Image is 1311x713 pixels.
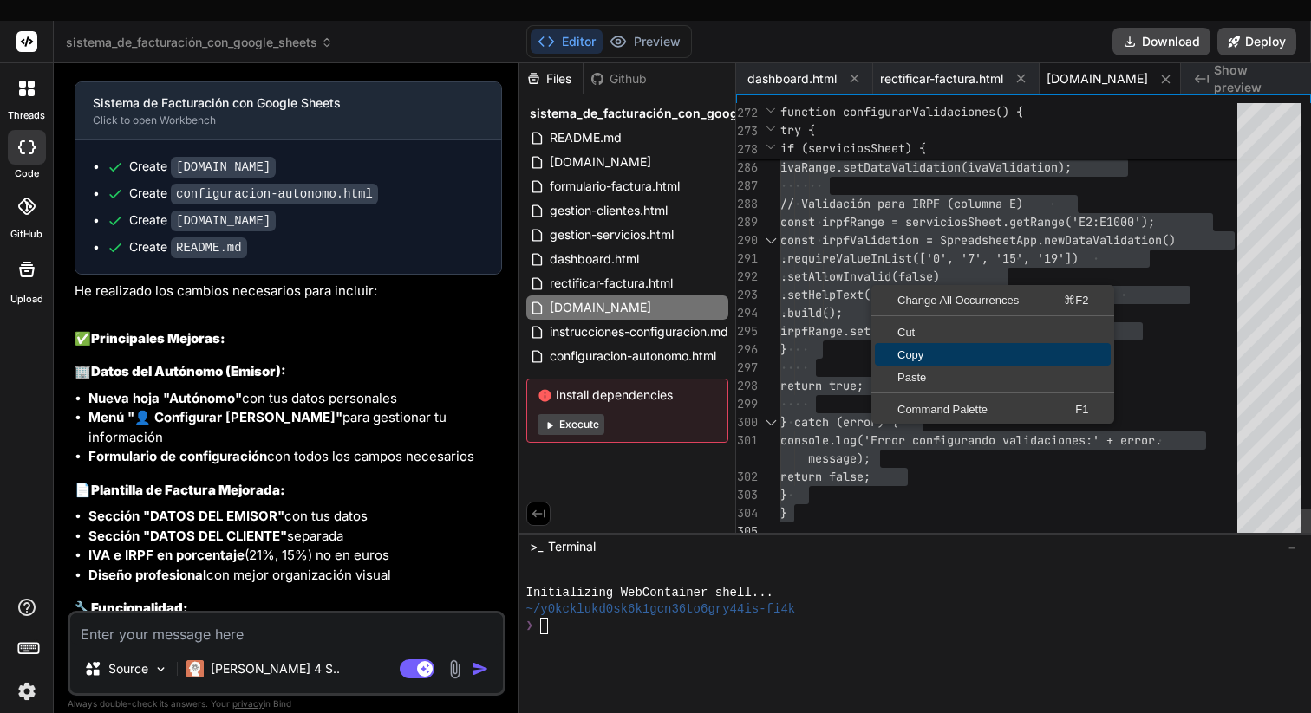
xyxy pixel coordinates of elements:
[780,122,815,138] span: try {
[530,105,794,122] span: sistema_de_facturación_con_google_sheets
[760,413,782,431] div: Click to collapse the range.
[526,601,796,618] span: ~/y0kcklukd0sk6k1gcn36to6gry44is-fi4k
[548,249,641,269] span: dashboard.html
[736,522,758,541] div: 305
[91,330,225,347] strong: Principales Mejoras:
[736,195,758,213] div: 288
[808,450,871,466] span: message);
[538,386,717,404] span: Install dependencies
[1086,214,1155,230] span: 2:E1000');
[780,214,1086,230] span: const irpfRange = serviciosSheet.getRange('E
[75,481,502,501] h3: 📄
[736,359,758,377] div: 297
[171,184,378,204] code: configuracion-autonomo.html
[780,250,1072,266] span: .requireValueInList(['0', '7', '15', '19']
[91,482,285,498] strong: Plantilla de Factura Mejorada:
[736,159,758,177] div: 286
[736,304,758,322] div: 294
[736,504,758,522] div: 304
[88,447,502,467] li: con todos los campos necesarios
[780,269,940,284] span: .setAllowInvalid(false)
[10,292,43,307] label: Upload
[75,82,473,139] button: Sistema de Facturación con Google SheetsClick to open Workbench
[760,231,782,250] div: Click to collapse the range.
[736,286,758,304] div: 293
[526,618,533,634] span: ❯
[548,152,653,172] span: [DOMAIN_NAME]
[736,122,758,140] span: 273
[129,158,276,176] div: Create
[548,127,623,148] span: README.md
[88,528,287,544] strong: Sección "DATOS DEL CLIENTE"
[75,362,502,382] h3: 🏢
[171,237,247,258] code: README.md
[548,297,653,318] span: [DOMAIN_NAME]
[8,108,45,123] label: threads
[88,409,342,425] strong: Menú "👤 Configurar [PERSON_NAME]"
[736,104,758,122] span: 272
[88,389,502,409] li: con tus datos personales
[93,113,455,127] div: Click to open Workbench
[232,698,264,709] span: privacy
[1288,538,1297,555] span: −
[153,662,168,677] img: Pick Models
[736,413,758,431] div: 300
[75,282,502,301] p: He realizado los cambios necesarios para incluir:
[1047,70,1148,88] span: [DOMAIN_NAME]
[88,567,206,583] strong: Diseño profesional
[780,305,843,321] span: .build();
[1214,62,1297,96] span: Show preview
[780,232,1086,248] span: const irpfValidation = SpreadsheetApp.newDat
[780,505,787,521] span: }
[93,94,455,112] div: Sistema de Facturación con Google Sheets
[519,70,583,88] div: Files
[211,660,340,677] p: [PERSON_NAME] 4 S..
[736,268,758,286] div: 292
[531,29,603,54] button: Editor
[548,176,682,197] span: formulario-factura.html
[526,585,773,601] span: Initializing WebContainer shell...
[472,660,489,677] img: icon
[1072,250,1079,266] span: )
[736,395,758,413] div: 299
[736,231,758,250] div: 290
[780,323,1086,339] span: irpfRange.setDataValidation(irpfValidation);
[129,238,247,256] div: Create
[171,211,276,231] code: [DOMAIN_NAME]
[15,166,39,181] label: code
[108,660,148,677] p: Source
[88,448,267,464] strong: Formulario de configuración
[780,469,871,484] span: return false;
[736,177,758,195] div: 287
[747,70,837,88] span: dashboard.html
[12,677,42,706] img: settings
[780,432,1092,448] span: console.log('Error configurando validaciones:
[736,431,758,450] div: 301
[75,599,502,619] h3: 🔧
[66,34,333,51] span: sistema_de_facturación_con_google_sheets
[548,346,718,366] span: configuracion-autonomo.html
[548,200,669,221] span: gestion-clientes.html
[780,140,926,156] span: if (serviciosSheet) {
[186,660,204,677] img: Claude 4 Sonnet
[780,378,864,393] span: return true;
[584,70,655,88] div: Github
[736,486,758,504] div: 303
[548,224,675,245] span: gestion-servicios.html
[538,414,604,435] button: Execute
[88,566,502,586] li: con mejor organización visual
[1284,533,1301,561] button: −
[68,696,505,712] p: Always double-check its answers. Your in Bind
[88,546,502,566] li: (21%, 15%) no en euros
[1092,432,1162,448] span: ' + error.
[780,196,1023,211] span: // Validación para IRPF (columna E)
[88,547,245,563] strong: IVA e IRPF en porcentaje
[780,414,898,430] span: } catch (error) {
[1217,28,1296,55] button: Deploy
[780,487,787,502] span: }
[736,213,758,231] div: 289
[780,159,1072,175] span: ivaRange.setDataValidation(ivaValidation);
[736,340,758,359] div: 296
[880,70,1003,88] span: rectificar-factura.html
[129,211,276,230] div: Create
